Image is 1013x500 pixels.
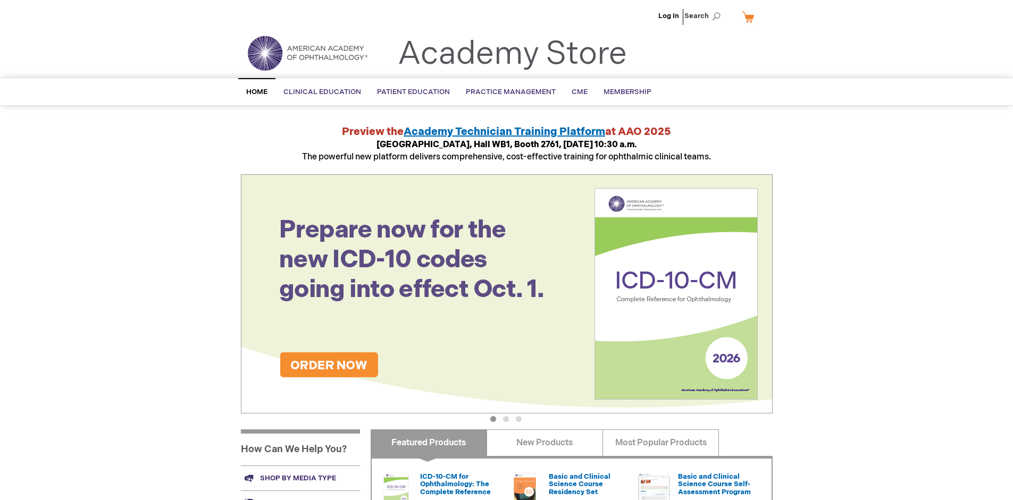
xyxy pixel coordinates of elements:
[398,35,627,73] a: Academy Store
[241,465,360,490] a: Shop by media type
[549,472,610,496] a: Basic and Clinical Science Course Residency Set
[678,472,751,496] a: Basic and Clinical Science Course Self-Assessment Program
[376,140,637,150] strong: [GEOGRAPHIC_DATA], Hall WB1, Booth 2761, [DATE] 10:30 a.m.
[684,5,725,27] span: Search
[404,125,605,138] a: Academy Technician Training Platform
[516,416,522,422] button: 3 of 3
[241,429,360,465] h1: How Can We Help You?
[371,429,487,456] a: Featured Products
[572,88,588,96] span: CME
[658,12,679,20] a: Log In
[602,429,719,456] a: Most Popular Products
[503,416,509,422] button: 2 of 3
[420,472,491,496] a: ICD-10-CM for Ophthalmology: The Complete Reference
[604,88,651,96] span: Membership
[246,88,267,96] span: Home
[466,88,556,96] span: Practice Management
[302,140,711,162] span: The powerful new platform delivers comprehensive, cost-effective training for ophthalmic clinical...
[283,88,361,96] span: Clinical Education
[377,88,450,96] span: Patient Education
[342,125,671,138] strong: Preview the at AAO 2025
[487,429,603,456] a: New Products
[490,416,496,422] button: 1 of 3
